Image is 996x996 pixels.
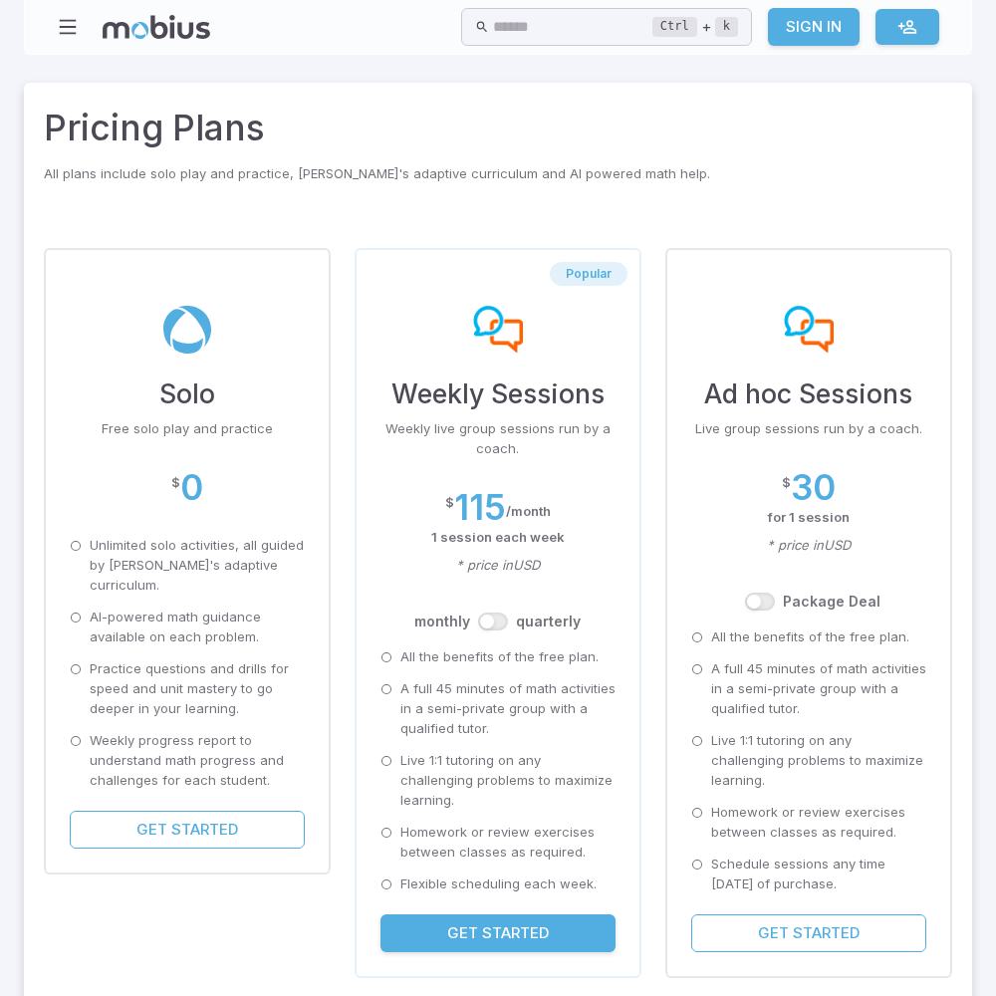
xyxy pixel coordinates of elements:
[70,811,305,849] button: Get Started
[70,373,305,413] h3: Solo
[44,164,952,184] p: All plans include solo play and practice, [PERSON_NAME]'s adaptive curriculum and AI powered math...
[691,536,926,556] p: * price in USD
[691,508,926,528] p: for 1 session
[516,612,581,631] label: quarterly
[506,502,551,522] p: / month
[400,751,616,811] p: Live 1:1 tutoring on any challenging problems to maximize learning.
[70,419,305,439] p: Free solo play and practice
[768,8,860,46] a: Sign In
[380,556,616,576] p: * price in USD
[90,731,305,791] p: Weekly progress report to understand math progress and challenges for each student.
[400,679,616,739] p: A full 45 minutes of math activities in a semi-private group with a qualified tutor.
[791,467,836,508] h2: 30
[171,473,180,493] p: $
[691,914,926,952] button: Get Started
[784,306,834,354] img: ad-hoc sessions-plan-img
[180,467,203,508] h2: 0
[473,306,523,354] img: weekly-sessions-plan-img
[90,536,305,596] p: Unlimited solo activities, all guided by [PERSON_NAME]'s adaptive curriculum.
[380,528,616,548] p: 1 session each week
[400,874,597,894] p: Flexible scheduling each week.
[90,608,305,647] p: AI-powered math guidance available on each problem.
[380,914,616,952] button: Get Started
[711,627,909,647] p: All the benefits of the free plan.
[711,659,926,719] p: A full 45 minutes of math activities in a semi-private group with a qualified tutor.
[380,373,616,413] h3: Weekly Sessions
[162,306,212,354] img: solo-plan-img
[691,373,926,413] h3: Ad hoc Sessions
[711,731,926,791] p: Live 1:1 tutoring on any challenging problems to maximize learning.
[400,647,599,667] p: All the benefits of the free plan.
[550,266,627,282] span: Popular
[652,17,697,37] kbd: Ctrl
[380,419,616,459] p: Weekly live group sessions run by a coach.
[454,487,506,528] h2: 115
[652,15,738,39] div: +
[782,473,791,493] p: $
[400,823,616,863] p: Homework or review exercises between classes as required.
[44,103,952,154] h2: Pricing Plans
[711,803,926,843] p: Homework or review exercises between classes as required.
[445,493,454,513] p: $
[414,612,470,631] label: month ly
[90,659,305,719] p: Practice questions and drills for speed and unit mastery to go deeper in your learning.
[691,419,926,439] p: Live group sessions run by a coach.
[783,592,880,612] label: Package Deal
[715,17,738,37] kbd: k
[711,855,926,894] p: Schedule sessions any time [DATE] of purchase.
